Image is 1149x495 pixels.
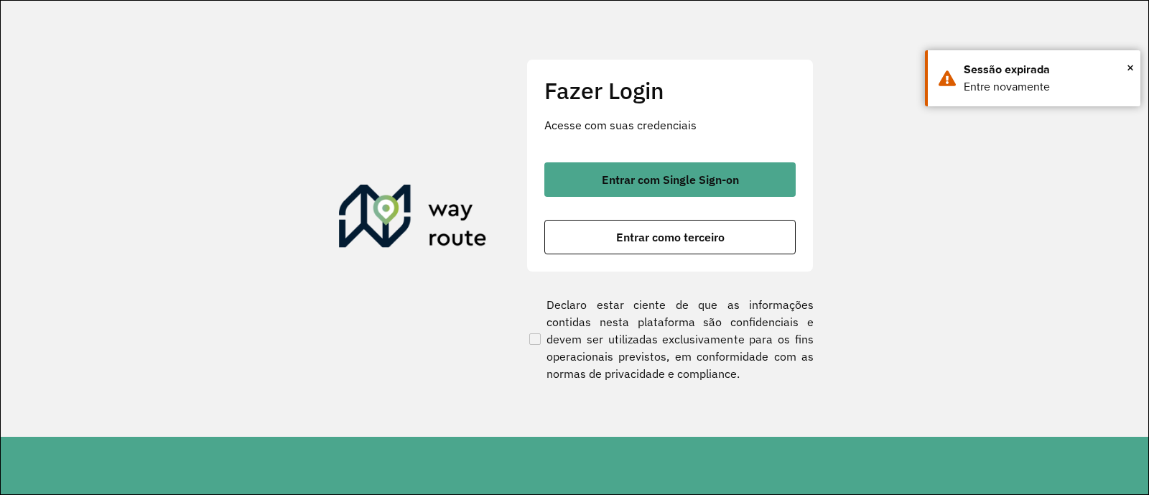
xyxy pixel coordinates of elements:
button: Close [1127,57,1134,78]
span: Entrar como terceiro [616,231,725,243]
label: Declaro estar ciente de que as informações contidas nesta plataforma são confidenciais e devem se... [526,296,814,382]
div: Sessão expirada [964,61,1130,78]
span: Entrar com Single Sign-on [602,174,739,185]
p: Acesse com suas credenciais [544,116,796,134]
h2: Fazer Login [544,77,796,104]
div: Entre novamente [964,78,1130,96]
button: button [544,220,796,254]
span: × [1127,57,1134,78]
img: Roteirizador AmbevTech [339,185,487,254]
button: button [544,162,796,197]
